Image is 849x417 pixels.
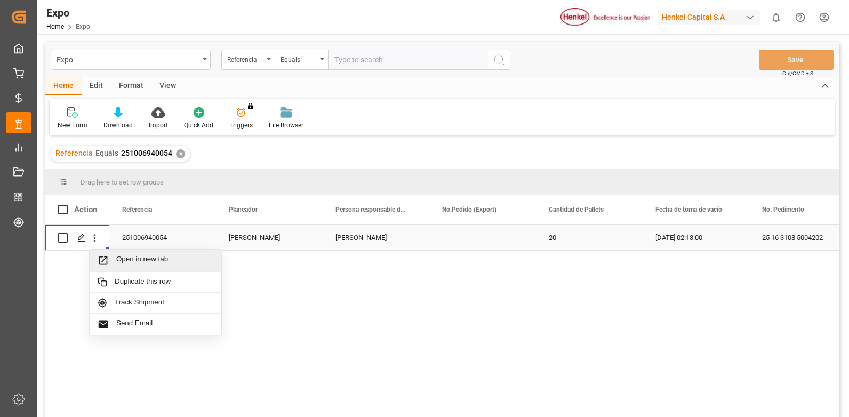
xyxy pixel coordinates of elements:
[643,225,749,250] div: [DATE] 02:13:00
[216,225,323,250] div: [PERSON_NAME]
[184,121,213,130] div: Quick Add
[121,149,172,157] span: 251006940054
[281,52,317,65] div: Equals
[221,50,275,70] button: open menu
[122,206,152,213] span: Referencia
[782,69,813,77] span: Ctrl/CMD + S
[111,77,151,95] div: Format
[109,225,216,250] div: 251006940054
[788,5,812,29] button: Help Center
[442,206,496,213] span: No.Pedido (Export)
[57,52,199,66] div: Expo
[58,121,87,130] div: New Form
[328,50,488,70] input: Type to search
[762,206,804,213] span: No. Pedimento
[549,206,604,213] span: Cantidad de Pallets
[655,206,722,213] span: Fecha de toma de vacío
[488,50,510,70] button: search button
[95,149,118,157] span: Equals
[149,121,168,130] div: Import
[759,50,834,70] button: Save
[103,121,133,130] div: Download
[227,52,263,65] div: Referencia
[335,206,407,213] span: Persona responsable de seguimiento
[560,8,650,27] img: Henkel%20logo.jpg_1689854090.jpg
[51,50,211,70] button: open menu
[764,5,788,29] button: show 0 new notifications
[176,149,185,158] div: ✕
[536,225,643,250] div: 20
[269,121,303,130] div: File Browser
[46,5,90,21] div: Expo
[74,205,97,214] div: Action
[151,77,184,95] div: View
[229,206,258,213] span: Planeador
[45,77,82,95] div: Home
[81,178,164,186] span: Drag here to set row groups
[323,225,429,250] div: [PERSON_NAME]
[55,149,93,157] span: Referencia
[45,225,109,251] div: Press SPACE to select this row.
[46,23,64,30] a: Home
[82,77,111,95] div: Edit
[658,10,760,25] div: Henkel Capital S.A
[275,50,328,70] button: open menu
[658,7,764,27] button: Henkel Capital S.A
